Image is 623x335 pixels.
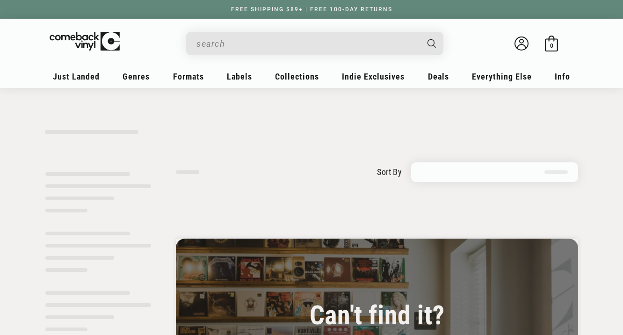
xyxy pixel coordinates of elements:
button: Search [420,32,445,55]
span: Labels [227,72,252,81]
span: 0 [550,42,553,49]
span: Genres [123,72,150,81]
span: Formats [173,72,204,81]
span: Everything Else [472,72,532,81]
span: Collections [275,72,319,81]
span: Info [555,72,570,81]
span: Deals [428,72,449,81]
h3: Can't find it? [199,305,555,327]
span: Just Landed [53,72,100,81]
a: FREE SHIPPING $89+ | FREE 100-DAY RETURNS [222,6,402,13]
div: Search [186,32,443,55]
input: search [196,34,418,53]
label: sort by [377,166,402,178]
span: Indie Exclusives [342,72,405,81]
